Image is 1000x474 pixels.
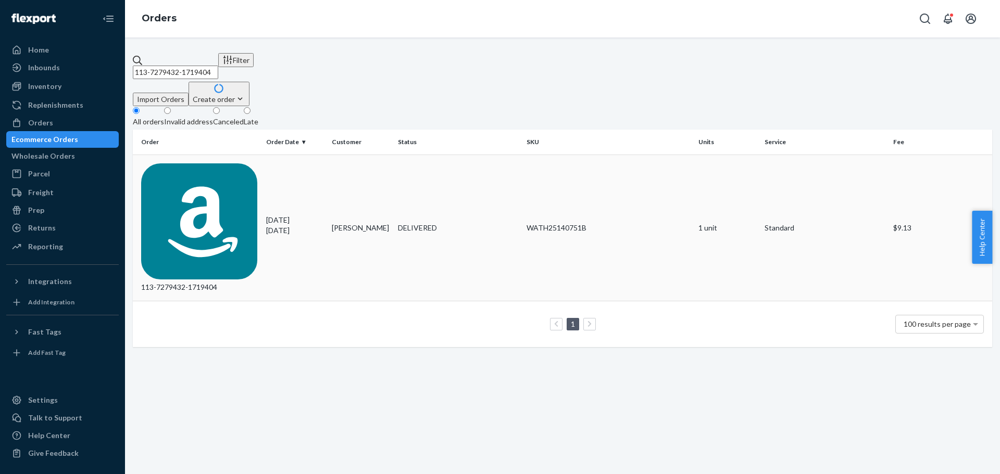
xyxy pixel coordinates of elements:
div: Reporting [28,241,63,252]
a: Orders [6,114,119,131]
div: Create order [193,94,245,105]
div: Add Fast Tag [28,348,66,357]
input: Search orders [133,66,218,79]
div: Invalid address [164,117,213,127]
th: Service [760,130,890,155]
a: Freight [6,184,119,201]
th: Fee [889,130,992,155]
button: Give Feedback [6,445,119,462]
div: Settings [28,395,58,405]
div: Wholesale Orders [11,151,75,161]
a: Prep [6,202,119,219]
div: Fast Tags [28,327,61,337]
div: Returns [28,223,56,233]
button: Close Navigation [98,8,119,29]
input: Invalid address [164,107,171,114]
div: DELIVERED [398,223,519,233]
button: Integrations [6,273,119,290]
div: Inbounds [28,62,60,73]
a: Ecommerce Orders [6,131,119,148]
a: Add Fast Tag [6,344,119,361]
a: Inbounds [6,59,119,76]
span: 100 results per page [904,319,971,328]
button: Create order [189,82,249,106]
div: Give Feedback [28,448,79,458]
button: Import Orders [133,93,189,106]
button: Open Search Box [915,8,935,29]
button: Open account menu [960,8,981,29]
img: Flexport logo [11,14,56,24]
a: Orders [142,12,177,24]
a: Home [6,42,119,58]
a: Reporting [6,238,119,255]
div: 113-7279432-1719404 [141,163,258,293]
div: Canceled [213,117,244,127]
div: Late [244,117,258,127]
button: Filter [218,53,254,67]
td: 1 unit [694,155,760,301]
input: Late [244,107,251,114]
th: Status [394,130,523,155]
div: Orders [28,118,53,128]
p: [DATE] [266,225,324,236]
th: Order Date [262,130,328,155]
div: All orders [133,117,164,127]
a: Page 1 is your current page [569,319,577,328]
div: Filter [222,55,249,66]
div: [DATE] [266,215,324,236]
th: Units [694,130,760,155]
a: Returns [6,220,119,236]
td: [PERSON_NAME] [328,155,394,301]
button: Fast Tags [6,324,119,340]
button: Open notifications [938,8,958,29]
th: Order [133,130,262,155]
div: Prep [28,205,44,215]
div: Customer [332,137,390,146]
button: Help Center [972,211,992,264]
div: WATH25140751B [527,223,690,233]
a: Talk to Support [6,409,119,426]
th: SKU [522,130,694,155]
input: Canceled [213,107,220,114]
div: Talk to Support [28,413,82,423]
a: Settings [6,392,119,408]
a: Add Integration [6,294,119,311]
ol: breadcrumbs [133,4,185,34]
a: Wholesale Orders [6,148,119,164]
div: Add Integration [28,298,74,306]
div: Integrations [28,276,72,287]
div: Freight [28,187,54,198]
div: Parcel [28,169,50,179]
a: Help Center [6,427,119,444]
div: Help Center [28,430,70,441]
div: Replenishments [28,100,83,110]
p: Standard [765,223,885,233]
td: $9.13 [889,155,992,301]
a: Inventory [6,78,119,95]
input: All orders [133,107,140,114]
a: Replenishments [6,97,119,113]
div: Inventory [28,81,61,92]
div: Ecommerce Orders [11,134,78,145]
div: Home [28,45,49,55]
a: Parcel [6,165,119,182]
